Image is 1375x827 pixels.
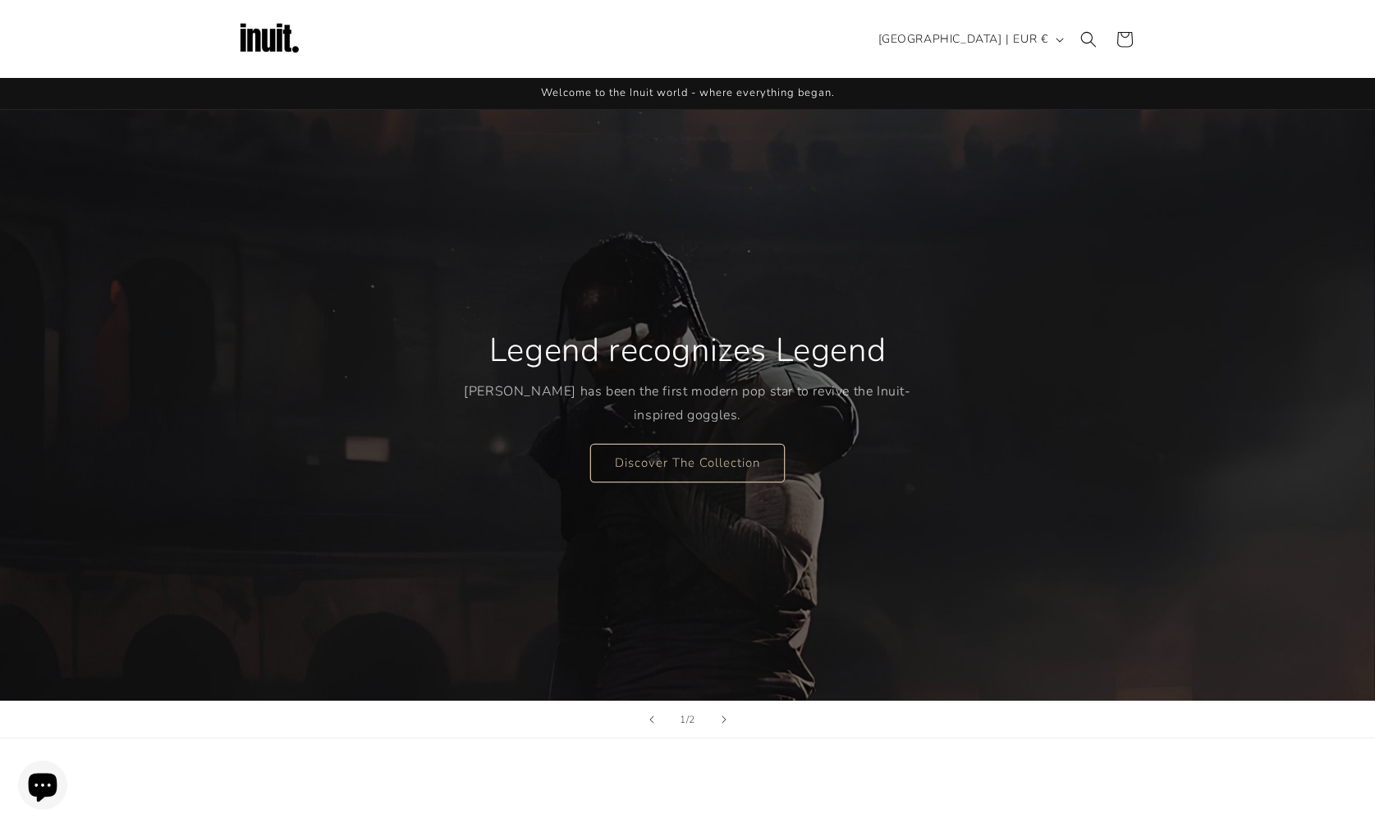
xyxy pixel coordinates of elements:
p: [PERSON_NAME] has been the first modern pop star to revive the Inuit-inspired goggles. [464,380,911,427]
summary: Search [1070,21,1107,57]
inbox-online-store-chat: Shopify online store chat [13,761,72,814]
button: [GEOGRAPHIC_DATA] | EUR € [869,24,1070,55]
span: Welcome to the Inuit world - where everything began. [541,85,835,100]
button: Next slide [706,701,742,738]
div: Announcement [236,78,1139,109]
span: / [686,711,690,728]
span: [GEOGRAPHIC_DATA] | EUR € [878,30,1048,48]
h2: Legend recognizes Legend [489,329,886,372]
button: Previous slide [634,701,670,738]
img: Inuit Logo [236,7,302,72]
span: 1 [680,711,686,728]
span: 2 [689,711,695,728]
a: Discover The Collection [590,443,785,482]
